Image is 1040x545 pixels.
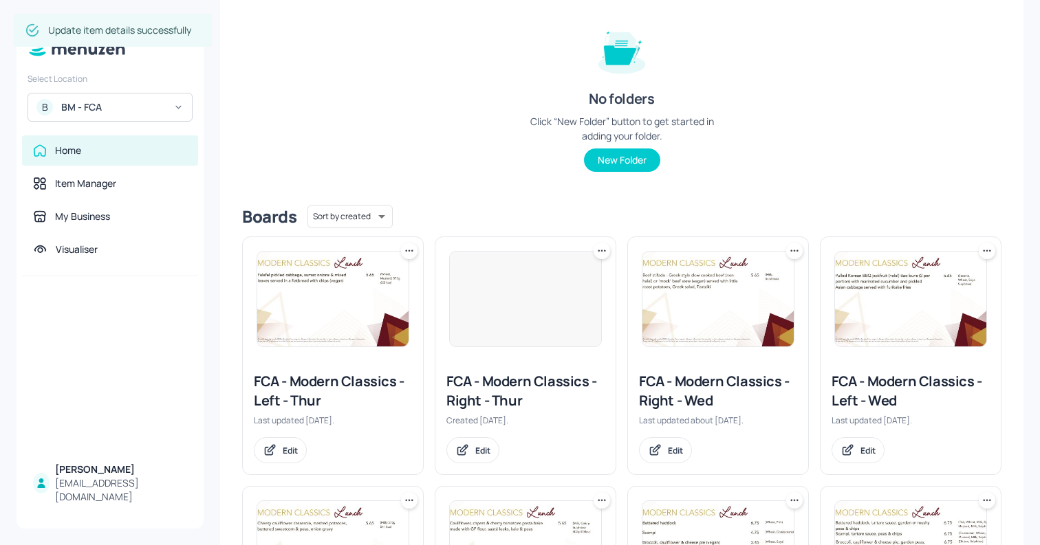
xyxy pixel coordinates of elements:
div: Boards [242,205,296,227]
div: Edit [475,445,490,456]
div: Last updated [DATE]. [832,414,990,426]
div: Item Manager [55,177,116,190]
img: 2025-08-27-1756291608407lfmagucyc6k.jpeg [642,252,794,346]
div: Edit [668,445,683,456]
div: Last updated about [DATE]. [639,414,797,426]
div: [EMAIL_ADDRESS][DOMAIN_NAME] [55,476,187,504]
img: 2025-09-10-1757490799585h23b2gc2iym.jpeg [835,252,986,346]
div: BM - FCA [61,100,165,114]
div: Created [DATE]. [446,414,605,426]
div: FCA - Modern Classics - Left - Wed [832,372,990,410]
div: Click “New Folder” button to get started in adding your folder. [519,114,725,143]
div: Visualiser [56,243,98,256]
div: FCA - Modern Classics - Right - Wed [639,372,797,410]
div: Edit [860,445,876,456]
div: [PERSON_NAME] [55,463,187,476]
button: New Folder [584,148,660,172]
img: folder-empty [587,15,656,84]
div: FCA - Modern Classics - Right - Thur [446,372,605,410]
div: Sort by created [307,203,393,230]
div: My Business [55,210,110,223]
img: 2025-02-06-1738841041304dnxrpptdq09.jpeg [257,252,409,346]
div: Home [55,144,81,157]
div: No folders [589,89,654,109]
div: Last updated [DATE]. [254,414,412,426]
div: Select Location [28,73,193,85]
div: Update item details successfully [48,18,191,43]
div: FCA - Modern Classics - Left - Thur [254,372,412,410]
div: Edit [283,445,298,456]
div: B [36,99,53,115]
